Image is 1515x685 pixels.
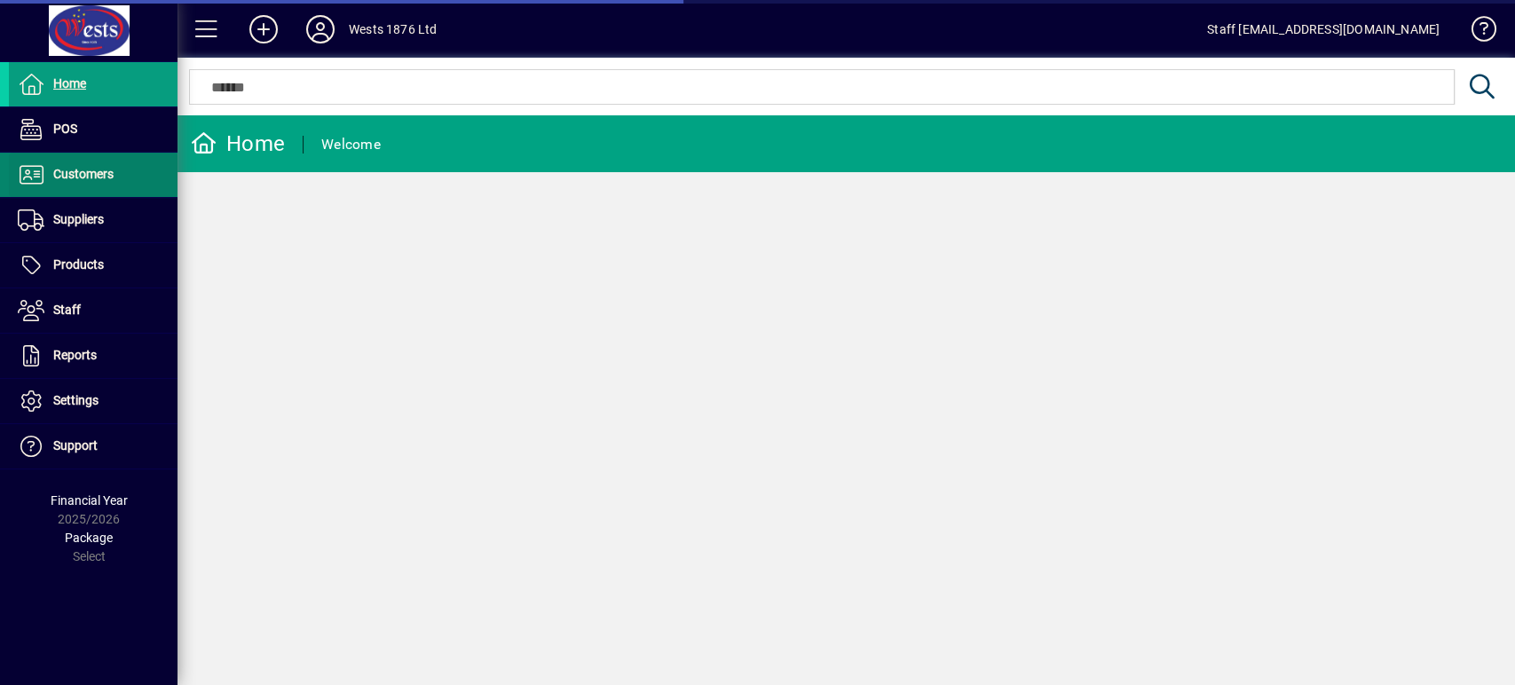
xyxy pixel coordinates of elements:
div: Staff [EMAIL_ADDRESS][DOMAIN_NAME] [1207,15,1440,43]
div: Wests 1876 Ltd [349,15,437,43]
span: Home [53,76,86,91]
a: Customers [9,153,178,197]
span: Settings [53,393,99,407]
span: Suppliers [53,212,104,226]
button: Add [235,13,292,45]
a: POS [9,107,178,152]
span: Staff [53,303,81,317]
span: Financial Year [51,493,128,508]
a: Knowledge Base [1457,4,1493,61]
span: Reports [53,348,97,362]
a: Staff [9,288,178,333]
a: Settings [9,379,178,423]
span: Products [53,257,104,272]
a: Support [9,424,178,468]
div: Welcome [321,130,381,159]
div: Home [191,130,285,158]
span: POS [53,122,77,136]
span: Package [65,531,113,545]
a: Products [9,243,178,287]
span: Customers [53,167,114,181]
a: Reports [9,334,178,378]
span: Support [53,438,98,453]
a: Suppliers [9,198,178,242]
button: Profile [292,13,349,45]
